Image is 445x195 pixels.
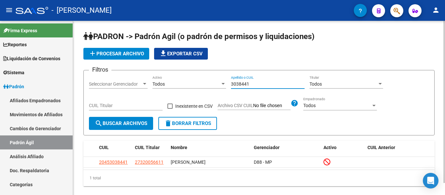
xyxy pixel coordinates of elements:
[89,81,142,87] span: Seleccionar Gerenciador
[321,141,365,155] datatable-header-cell: Activo
[3,83,24,90] span: Padrón
[83,32,314,41] span: PADRON -> Padrón Agil (o padrón de permisos y liquidaciones)
[164,119,172,127] mat-icon: delete
[164,120,211,126] span: Borrar Filtros
[89,49,96,57] mat-icon: add
[367,145,395,150] span: CUIL Anterior
[365,141,435,155] datatable-header-cell: CUIL Anterior
[135,160,164,165] span: 27320056611
[3,41,27,48] span: Reportes
[158,117,217,130] button: Borrar Filtros
[89,51,144,57] span: Procesar archivo
[251,141,321,155] datatable-header-cell: Gerenciador
[135,145,160,150] span: CUIL Titular
[171,160,206,165] span: [PERSON_NAME]
[254,160,272,165] span: D88 - MP
[152,81,165,87] span: Todos
[171,145,187,150] span: Nombre
[89,117,153,130] button: Buscar Archivos
[159,49,167,57] mat-icon: file_download
[96,141,132,155] datatable-header-cell: CUIL
[291,99,298,107] mat-icon: help
[175,102,213,110] span: Inexistente en CSV
[89,65,111,74] h3: Filtros
[83,170,435,186] div: 1 total
[432,6,440,14] mat-icon: person
[132,141,168,155] datatable-header-cell: CUIL Titular
[159,51,203,57] span: Exportar CSV
[99,145,109,150] span: CUIL
[95,119,103,127] mat-icon: search
[3,55,60,62] span: Liquidación de Convenios
[3,69,24,76] span: Sistema
[83,48,149,60] button: Procesar archivo
[254,145,280,150] span: Gerenciador
[303,103,316,108] span: Todos
[3,27,37,34] span: Firma Express
[253,103,291,109] input: Archivo CSV CUIL
[5,6,13,14] mat-icon: menu
[95,120,147,126] span: Buscar Archivos
[168,141,251,155] datatable-header-cell: Nombre
[51,3,112,18] span: - [PERSON_NAME]
[154,48,208,60] button: Exportar CSV
[309,81,322,87] span: Todos
[218,103,253,108] span: Archivo CSV CUIL
[323,145,337,150] span: Activo
[99,160,128,165] span: 20453038441
[423,173,438,188] div: Open Intercom Messenger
